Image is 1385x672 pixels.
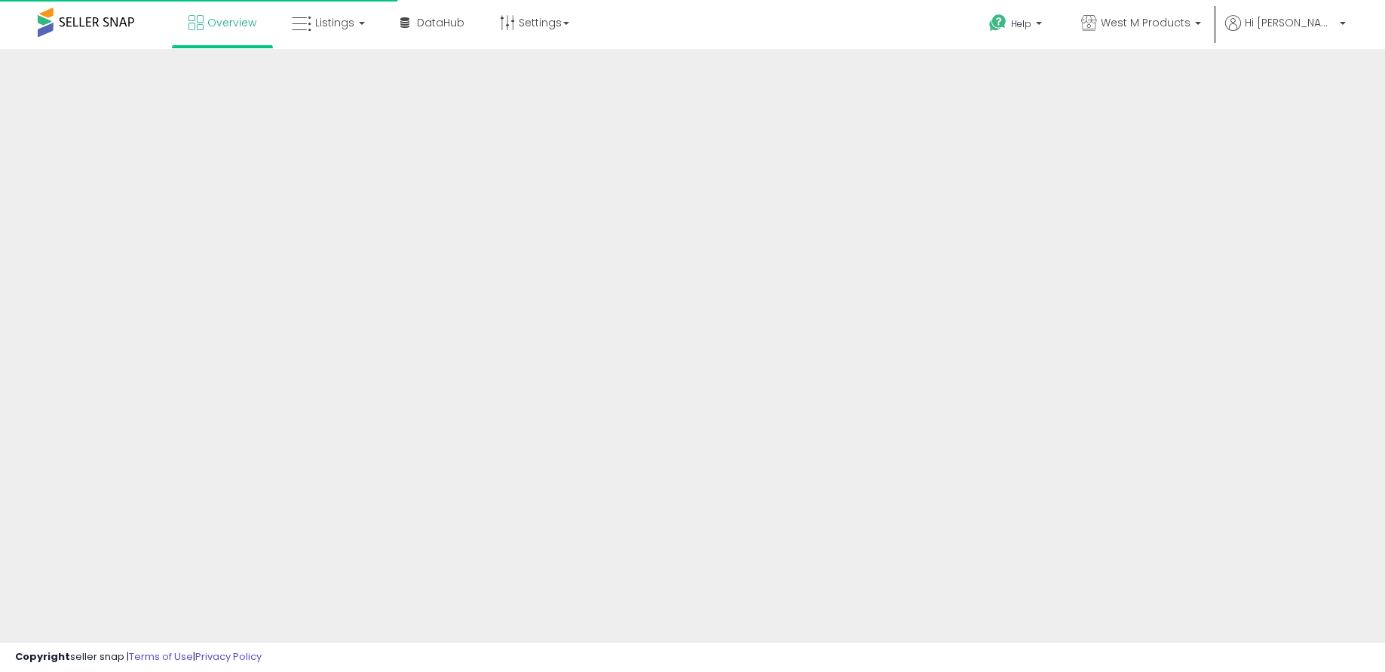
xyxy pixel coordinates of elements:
[15,649,70,664] strong: Copyright
[1101,15,1190,30] span: West M Products
[417,15,464,30] span: DataHub
[1245,15,1335,30] span: Hi [PERSON_NAME]
[1011,17,1031,30] span: Help
[195,649,262,664] a: Privacy Policy
[977,2,1057,49] a: Help
[1225,15,1346,49] a: Hi [PERSON_NAME]
[988,14,1007,32] i: Get Help
[207,15,256,30] span: Overview
[15,650,262,664] div: seller snap | |
[315,15,354,30] span: Listings
[129,649,193,664] a: Terms of Use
